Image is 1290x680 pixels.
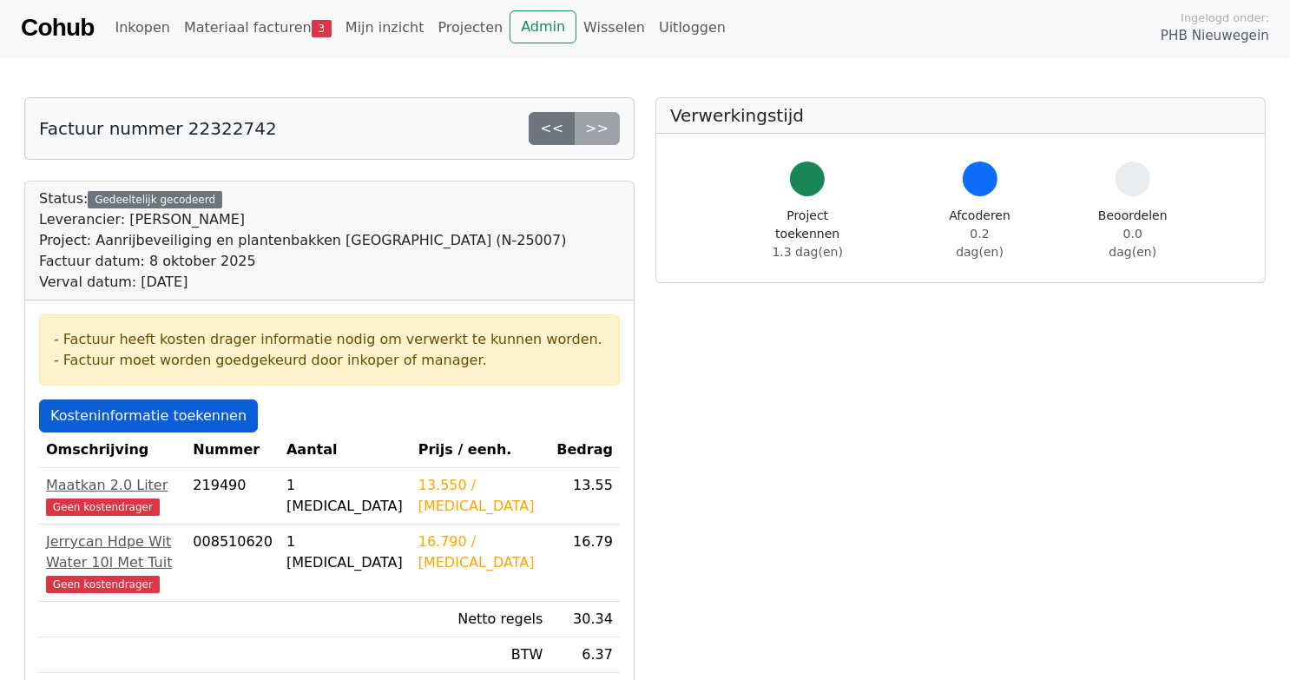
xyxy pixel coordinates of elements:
[46,475,179,517] a: Maatkan 2.0 LiterGeen kostendrager
[46,531,179,594] a: Jerrycan Hdpe Wit Water 10l Met TuitGeen kostendrager
[550,637,620,673] td: 6.37
[1098,207,1168,261] div: Beoordelen
[46,475,179,496] div: Maatkan 2.0 Liter
[1181,10,1269,26] span: Ingelogd onder:
[286,475,405,517] div: 1 [MEDICAL_DATA]
[652,10,733,45] a: Uitloggen
[550,468,620,525] td: 13.55
[39,272,566,293] div: Verval datum: [DATE]
[39,230,566,251] div: Project: Aanrijbeveiliging en plantenbakken [GEOGRAPHIC_DATA] (N-25007)
[39,209,566,230] div: Leverancier: [PERSON_NAME]
[54,350,605,371] div: - Factuur moet worden goedgekeurd door inkoper of manager.
[280,432,411,468] th: Aantal
[670,105,1251,126] h5: Verwerkingstijd
[956,227,1004,259] span: 0.2 dag(en)
[550,432,620,468] th: Bedrag
[550,602,620,637] td: 30.34
[945,207,1015,261] div: Afcoderen
[339,10,431,45] a: Mijn inzicht
[550,525,620,602] td: 16.79
[754,207,862,261] div: Project toekennen
[411,637,550,673] td: BTW
[186,468,280,525] td: 219490
[186,432,280,468] th: Nummer
[46,576,160,593] span: Geen kostendrager
[418,475,543,517] div: 13.550 / [MEDICAL_DATA]
[88,191,222,208] div: Gedeeltelijk gecodeerd
[39,118,277,139] h5: Factuur nummer 22322742
[312,20,332,37] span: 3
[1109,227,1157,259] span: 0.0 dag(en)
[39,432,186,468] th: Omschrijving
[46,498,160,516] span: Geen kostendrager
[529,112,575,145] a: <<
[431,10,510,45] a: Projecten
[411,602,550,637] td: Netto regels
[1161,26,1269,46] span: PHB Nieuwegein
[773,245,843,259] span: 1.3 dag(en)
[46,531,179,573] div: Jerrycan Hdpe Wit Water 10l Met Tuit
[177,10,339,45] a: Materiaal facturen3
[411,432,550,468] th: Prijs / eenh.
[418,531,543,573] div: 16.790 / [MEDICAL_DATA]
[286,531,405,573] div: 1 [MEDICAL_DATA]
[39,188,566,293] div: Status:
[39,399,258,432] a: Kosteninformatie toekennen
[576,10,652,45] a: Wisselen
[186,525,280,602] td: 008510620
[510,10,576,43] a: Admin
[21,7,94,49] a: Cohub
[39,251,566,272] div: Factuur datum: 8 oktober 2025
[54,329,605,350] div: - Factuur heeft kosten drager informatie nodig om verwerkt te kunnen worden.
[108,10,176,45] a: Inkopen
